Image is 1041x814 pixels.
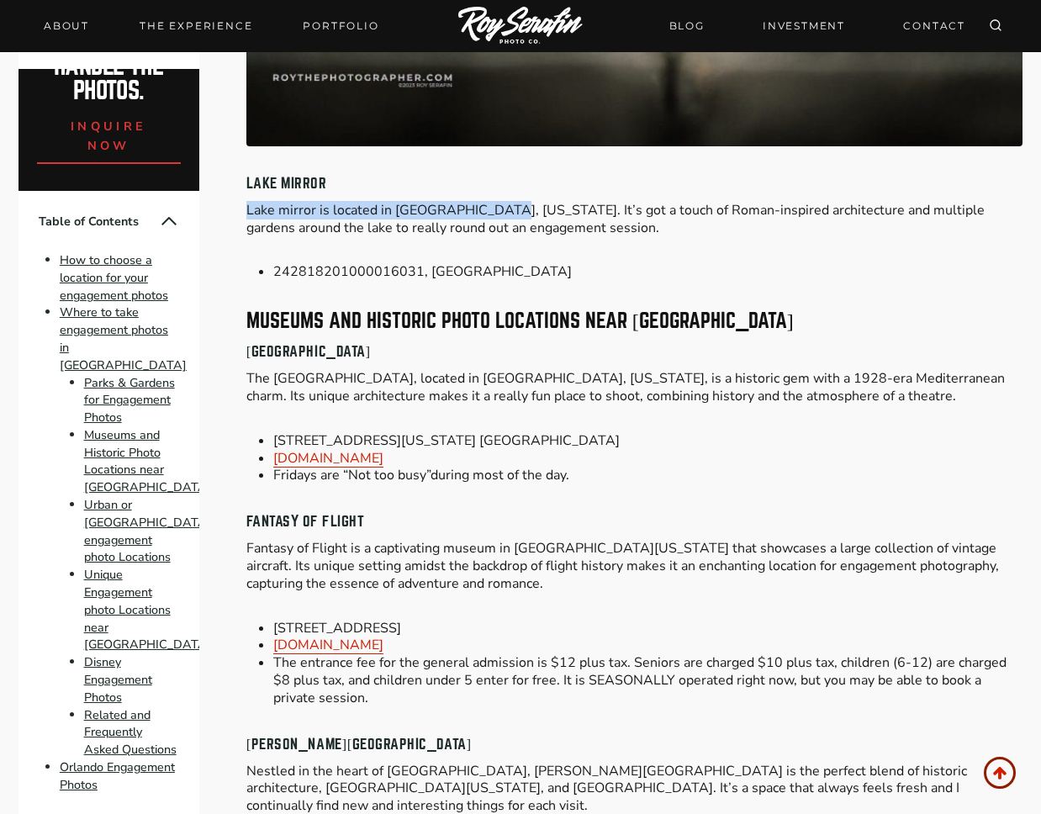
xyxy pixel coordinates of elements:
nav: Table of Contents [18,191,199,814]
a: THE EXPERIENCE [129,14,262,38]
span: inquire now [71,118,146,154]
li: [STREET_ADDRESS] [273,620,1023,637]
h4: [PERSON_NAME][GEOGRAPHIC_DATA] [246,734,1023,756]
button: Collapse Table of Contents [159,211,179,231]
a: INVESTMENT [753,11,855,40]
img: Logo of Roy Serafin Photo Co., featuring stylized text in white on a light background, representi... [458,7,583,46]
a: inquire now [37,103,182,164]
li: 242818201000016031, [GEOGRAPHIC_DATA] [273,263,1023,281]
span: Table of Contents [39,213,159,230]
a: Urban or [GEOGRAPHIC_DATA] engagement photo Locations [84,496,211,565]
li: Fridays are “Not too busy”during most of the day. [273,467,1023,484]
a: About [34,14,99,38]
a: [DOMAIN_NAME] [273,636,383,654]
a: CONTACT [893,11,975,40]
a: Scroll to top [984,757,1016,789]
a: BLOG [659,11,715,40]
li: [STREET_ADDRESS][US_STATE] [GEOGRAPHIC_DATA] [273,432,1023,450]
a: Orlando Engagement Photos [60,758,175,793]
h4: [GEOGRAPHIC_DATA] [246,341,1023,363]
a: Related and Frequently Asked Questions [84,706,177,758]
a: Museums and Historic Photo Locations near [GEOGRAPHIC_DATA] [84,426,211,495]
li: The entrance fee for the general admission is $12 plus tax. Seniors are charged $10 plus tax, chi... [273,654,1023,706]
a: [DOMAIN_NAME] [273,449,383,468]
button: View Search Form [984,14,1007,38]
a: Where to take engagement photos in [GEOGRAPHIC_DATA] [60,304,187,373]
a: Disney Engagement Photos [84,653,152,706]
h3: Museums and Historic Photo Locations near [GEOGRAPHIC_DATA] [246,311,1023,331]
a: Parks & Gardens for Engagement Photos [84,374,175,426]
p: The [GEOGRAPHIC_DATA], located in [GEOGRAPHIC_DATA], [US_STATE], is a historic gem with a 1928-er... [246,370,1023,405]
a: Unique Engagement photo Locations near [GEOGRAPHIC_DATA] [84,566,211,653]
nav: Primary Navigation [34,14,389,38]
p: Fantasy of Flight is a captivating museum in [GEOGRAPHIC_DATA][US_STATE] that showcases a large c... [246,540,1023,592]
h4: Lake Mirror [246,173,1023,195]
p: Lake mirror is located in [GEOGRAPHIC_DATA], [US_STATE]. It’s got a touch of Roman-inspired archi... [246,202,1023,237]
h4: Fantasy of Flight [246,511,1023,533]
nav: Secondary Navigation [659,11,975,40]
a: Portfolio [293,14,388,38]
a: How to choose a location for your engagement photos [60,251,168,304]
